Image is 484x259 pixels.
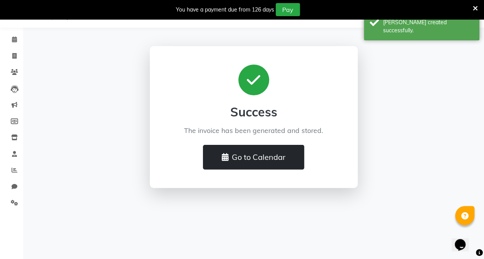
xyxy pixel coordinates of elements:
[276,3,300,16] button: Pay
[383,18,474,35] div: Bill created successfully.
[203,145,304,169] button: Go to Calendar
[168,105,339,119] h2: Success
[452,228,476,251] iframe: chat widget
[176,6,274,14] div: You have a payment due from 126 days
[168,125,339,135] p: The invoice has been generated and stored.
